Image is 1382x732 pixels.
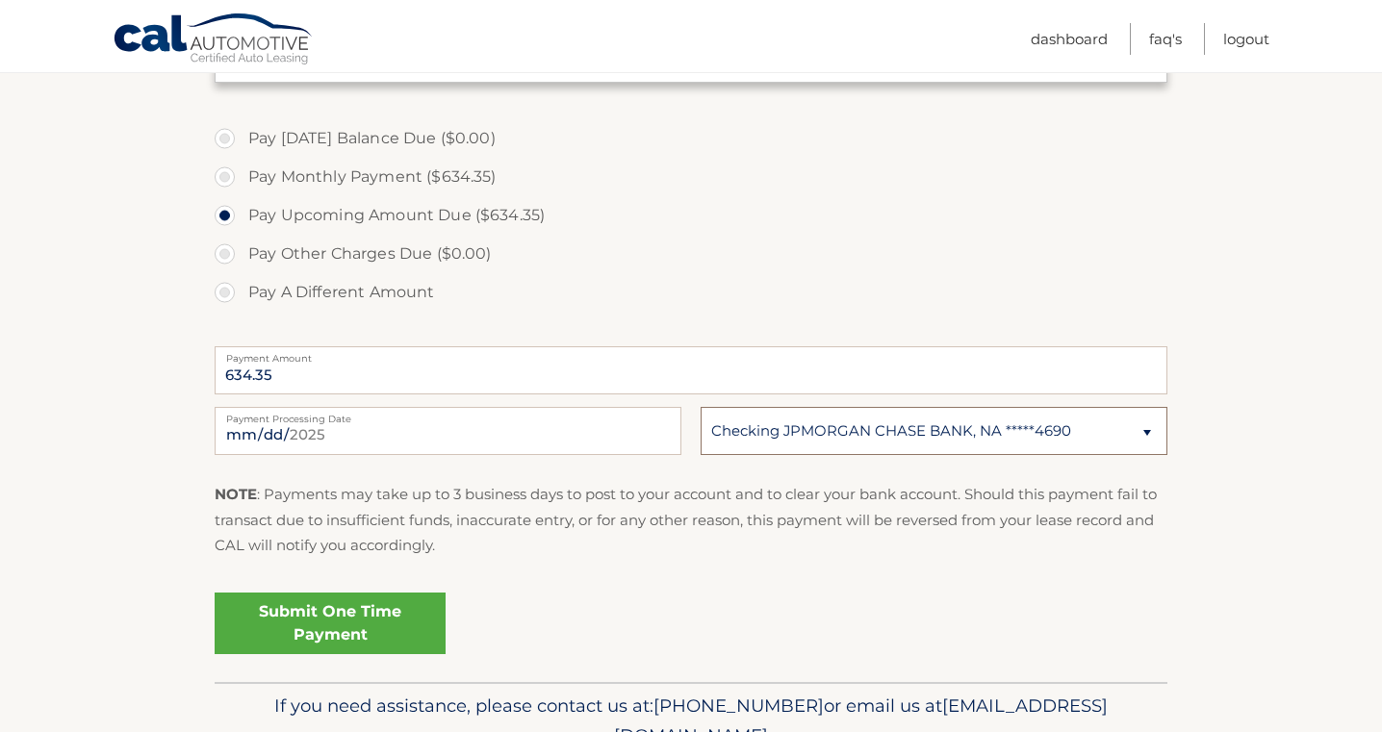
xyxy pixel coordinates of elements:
label: Pay [DATE] Balance Due ($0.00) [215,119,1167,158]
span: [PHONE_NUMBER] [653,694,824,717]
strong: NOTE [215,485,257,503]
label: Pay Other Charges Due ($0.00) [215,235,1167,273]
label: Pay Upcoming Amount Due ($634.35) [215,196,1167,235]
input: Payment Date [215,407,681,455]
label: Payment Processing Date [215,407,681,422]
p: : Payments may take up to 3 business days to post to your account and to clear your bank account.... [215,482,1167,558]
input: Payment Amount [215,346,1167,394]
label: Pay A Different Amount [215,273,1167,312]
label: Pay Monthly Payment ($634.35) [215,158,1167,196]
a: FAQ's [1149,23,1182,55]
a: Submit One Time Payment [215,593,446,654]
label: Payment Amount [215,346,1167,362]
a: Dashboard [1031,23,1108,55]
a: Logout [1223,23,1269,55]
a: Cal Automotive [113,13,315,68]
